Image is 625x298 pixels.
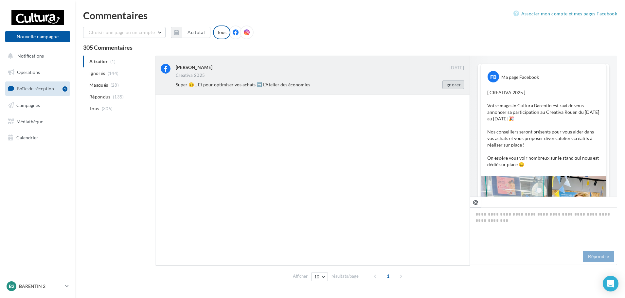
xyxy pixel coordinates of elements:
span: Notifications [17,53,44,59]
a: Opérations [4,65,71,79]
span: (144) [108,71,119,76]
button: @ [470,197,481,208]
div: Ma page Facebook [501,74,539,80]
span: Super 😊 .. Et pour optimiser vos achats ➡️ L'Atelier des économies [176,82,310,87]
button: Au total [171,27,210,38]
a: Boîte de réception1 [4,81,71,96]
div: 1 [62,86,67,92]
span: [DATE] [450,65,464,71]
span: Boîte de réception [17,86,54,91]
span: (305) [102,106,113,111]
div: 305 Commentaires [83,44,617,50]
span: Choisir une page ou un compte [89,29,155,35]
span: Opérations [17,69,40,75]
span: Masqués [89,82,108,88]
span: (135) [113,94,124,99]
p: BARENTIN 2 [19,283,62,289]
span: 1 [383,271,393,281]
i: @ [473,199,478,205]
span: Calendrier [16,135,38,140]
a: B2 BARENTIN 2 [5,280,70,292]
span: Répondus [89,94,111,100]
button: Choisir une page ou un compte [83,27,166,38]
span: Campagnes [16,102,40,108]
button: Au total [182,27,210,38]
a: Campagnes [4,98,71,112]
span: Ignorés [89,70,105,77]
button: Notifications [4,49,69,63]
span: (28) [111,82,119,88]
span: 10 [314,274,320,279]
button: Répondre [583,251,614,262]
button: Nouvelle campagne [5,31,70,42]
a: Associer mon compte et mes pages Facebook [513,10,617,18]
span: Tous [89,105,99,112]
div: Creativa 2025 [176,73,205,78]
span: B2 [9,283,14,289]
span: Médiathèque [16,118,43,124]
div: Commentaires [83,10,617,20]
div: Open Intercom Messenger [603,276,618,291]
button: 10 [311,272,328,281]
p: [ CREATIVA 2025 ] Votre magasin Cultura Barentin est ravi de vous annoncer sa participation au Cr... [487,89,600,168]
a: Médiathèque [4,115,71,129]
div: Tous [213,26,230,39]
button: Ignorer [442,80,464,89]
span: Afficher [293,273,308,279]
div: FB [488,71,499,82]
a: Calendrier [4,131,71,145]
span: résultats/page [331,273,359,279]
div: [PERSON_NAME] [176,64,212,71]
